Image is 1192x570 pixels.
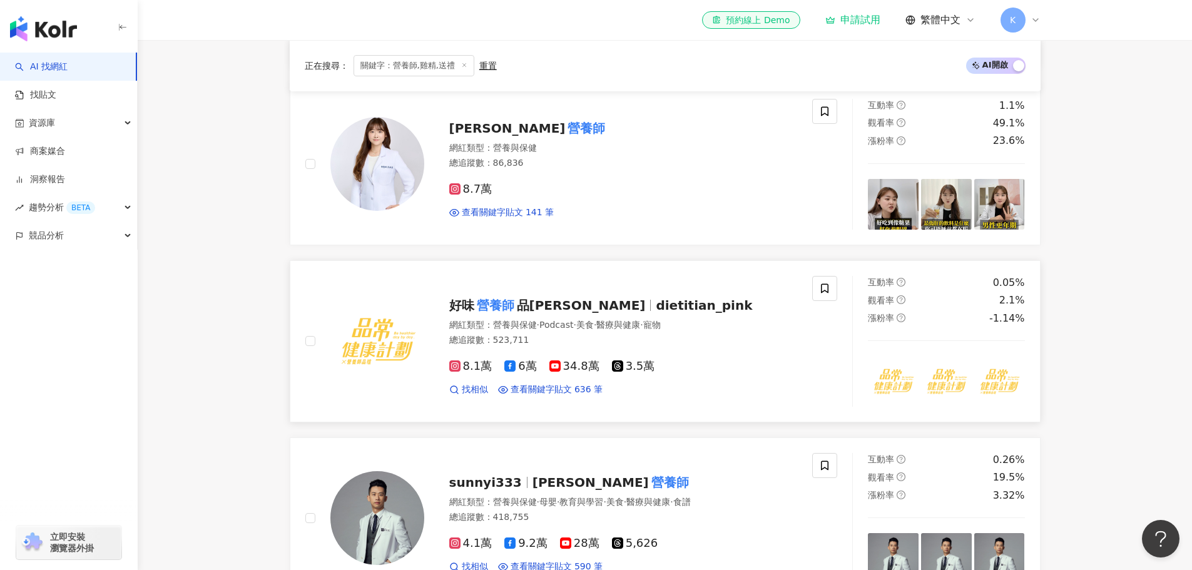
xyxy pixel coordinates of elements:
a: 查看關鍵字貼文 636 筆 [498,384,603,396]
span: 趨勢分析 [29,193,95,221]
span: question-circle [897,472,905,481]
div: 0.05% [993,276,1025,290]
span: · [537,497,539,507]
span: 8.1萬 [449,360,492,373]
span: 觀看率 [868,118,894,128]
span: question-circle [897,313,905,322]
div: 網紅類型 ： [449,142,798,155]
div: -1.14% [989,312,1025,325]
span: 34.8萬 [549,360,599,373]
img: post-image [868,356,919,407]
mark: 營養師 [565,118,608,138]
mark: 營養師 [474,295,517,315]
a: 查看關鍵字貼文 141 筆 [449,206,554,219]
span: 美食 [606,497,624,507]
span: 6萬 [504,360,536,373]
div: 2.1% [999,293,1025,307]
span: 教育與學習 [559,497,603,507]
div: 網紅類型 ： [449,496,798,509]
a: 申請試用 [825,14,880,26]
div: 49.1% [993,116,1025,130]
span: 互動率 [868,454,894,464]
span: 9.2萬 [504,537,548,550]
span: 繁體中文 [920,13,960,27]
a: 洞察報告 [15,173,65,186]
img: post-image [974,179,1025,230]
img: logo [10,16,77,41]
span: question-circle [897,455,905,464]
span: 母嬰 [539,497,557,507]
span: 食譜 [673,497,691,507]
span: question-circle [897,136,905,145]
span: 觀看率 [868,472,894,482]
span: 觀看率 [868,295,894,305]
span: 漲粉率 [868,136,894,146]
a: 商案媒合 [15,145,65,158]
span: 5,626 [612,537,658,550]
span: question-circle [897,491,905,499]
img: KOL Avatar [330,471,424,565]
a: chrome extension立即安裝 瀏覽器外掛 [16,526,121,559]
span: 8.7萬 [449,183,492,196]
div: BETA [66,201,95,214]
span: rise [15,203,24,212]
img: KOL Avatar [330,117,424,211]
span: 漲粉率 [868,313,894,323]
span: 營養與保健 [493,320,537,330]
a: searchAI 找網紅 [15,61,68,73]
img: post-image [921,179,972,230]
a: KOL Avatar好味營養師品[PERSON_NAME]dietitian_pink網紅類型：營養與保健·Podcast·美食·醫療與健康·寵物總追蹤數：523,7118.1萬6萬34.8萬3... [290,260,1041,422]
span: 醫療與健康 [626,497,670,507]
div: 總追蹤數 ： 523,711 [449,334,798,347]
img: post-image [868,179,919,230]
span: 4.1萬 [449,537,492,550]
img: post-image [921,356,972,407]
span: 醫療與健康 [596,320,640,330]
span: dietitian_pink [656,298,752,313]
span: · [624,497,626,507]
span: 品[PERSON_NAME] [517,298,646,313]
a: KOL Avatar[PERSON_NAME]營養師網紅類型：營養與保健總追蹤數：86,8368.7萬查看關鍵字貼文 141 筆互動率question-circle1.1%觀看率question... [290,83,1041,245]
span: question-circle [897,278,905,287]
span: sunnyi333 [449,475,522,490]
mark: 營養師 [649,472,691,492]
span: 28萬 [560,537,599,550]
div: 0.26% [993,453,1025,467]
span: [PERSON_NAME] [532,475,649,490]
span: 立即安裝 瀏覽器外掛 [50,531,94,554]
div: 網紅類型 ： [449,319,798,332]
div: 23.6% [993,134,1025,148]
span: · [670,497,673,507]
span: · [603,497,606,507]
span: 營養與保健 [493,497,537,507]
div: 重置 [479,61,497,71]
img: KOL Avatar [330,294,424,388]
span: · [557,497,559,507]
div: 19.5% [993,471,1025,484]
a: 預約線上 Demo [702,11,800,29]
span: question-circle [897,118,905,127]
span: 查看關鍵字貼文 141 筆 [462,206,554,219]
div: 總追蹤數 ： 418,755 [449,511,798,524]
img: chrome extension [20,532,44,552]
span: · [537,320,539,330]
span: 關鍵字：營養師,雞精,送禮 [354,55,474,76]
span: 找相似 [462,384,488,396]
a: 找貼文 [15,89,56,101]
span: · [640,320,643,330]
span: K [1010,13,1016,27]
img: post-image [974,356,1025,407]
span: · [573,320,576,330]
iframe: Help Scout Beacon - Open [1142,520,1179,557]
span: 查看關鍵字貼文 636 筆 [511,384,603,396]
span: [PERSON_NAME] [449,121,566,136]
div: 預約線上 Demo [712,14,790,26]
div: 總追蹤數 ： 86,836 [449,157,798,170]
a: 找相似 [449,384,488,396]
span: Podcast [539,320,573,330]
span: 營養與保健 [493,143,537,153]
span: 資源庫 [29,109,55,137]
span: 互動率 [868,100,894,110]
span: 競品分析 [29,221,64,250]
